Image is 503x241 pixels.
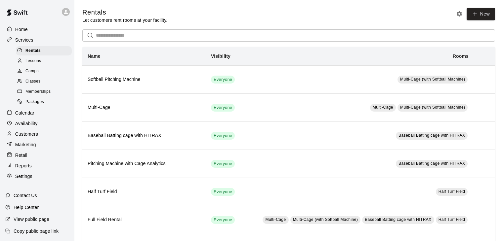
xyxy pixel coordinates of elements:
[398,161,465,166] span: Baseball Batting cage with HITRAX
[5,171,69,181] a: Settings
[400,77,465,82] span: Multi-Cage (with Softball Machine)
[25,88,51,95] span: Memberships
[25,78,40,85] span: Classes
[5,129,69,139] a: Customers
[15,152,27,158] p: Retail
[16,97,74,107] a: Packages
[211,53,231,59] b: Visibility
[211,216,235,224] div: This service is visible to all of your customers
[14,204,39,211] p: Help Center
[373,105,393,110] span: Multi-Cage
[15,131,38,137] p: Customers
[16,56,74,66] a: Lessons
[454,9,464,19] button: Rental settings
[5,150,69,160] a: Retail
[439,217,465,222] span: Half Turf Field
[211,77,235,83] span: Everyone
[15,173,32,180] p: Settings
[88,188,200,195] h6: Half Turf Field
[15,110,34,116] p: Calendar
[265,217,286,222] span: Multi-Cage
[211,189,235,195] span: Everyone
[88,160,200,167] h6: Pitching Machine with Cage Analytics
[16,77,74,87] a: Classes
[14,192,37,199] p: Contact Us
[211,188,235,196] div: This service is visible to all of your customers
[25,48,41,54] span: Rentals
[365,217,431,222] span: Baseball Batting cage with HITRAX
[5,140,69,150] a: Marketing
[82,17,167,23] p: Let customers rent rooms at your facility.
[25,58,41,64] span: Lessons
[211,76,235,84] div: This service is visible to all of your customers
[400,105,465,110] span: Multi-Cage (with Softball Machine)
[16,67,72,76] div: Camps
[88,53,101,59] b: Name
[5,108,69,118] a: Calendar
[5,119,69,128] a: Availability
[15,26,28,33] p: Home
[25,68,39,75] span: Camps
[25,99,44,105] span: Packages
[16,46,72,55] div: Rentals
[211,161,235,167] span: Everyone
[88,216,200,224] h6: Full Field Rental
[82,8,167,17] h5: Rentals
[453,53,469,59] b: Rooms
[16,66,74,77] a: Camps
[5,35,69,45] a: Services
[211,132,235,140] div: This service is visible to all of your customers
[211,105,235,111] span: Everyone
[14,216,49,223] p: View public page
[15,120,38,127] p: Availability
[16,46,74,56] a: Rentals
[398,133,465,138] span: Baseball Batting cage with HITRAX
[211,160,235,168] div: This service is visible to all of your customers
[211,104,235,112] div: This service is visible to all of your customers
[16,56,72,66] div: Lessons
[293,217,358,222] span: Multi-Cage (with Softball Machine)
[16,87,74,97] a: Memberships
[88,104,200,111] h6: Multi-Cage
[88,132,200,139] h6: Baseball Batting cage with HITRAX
[16,77,72,86] div: Classes
[211,217,235,223] span: Everyone
[5,161,69,171] a: Reports
[16,87,72,96] div: Memberships
[211,133,235,139] span: Everyone
[14,228,59,234] p: Copy public page link
[16,97,72,107] div: Packages
[15,37,33,43] p: Services
[15,141,36,148] p: Marketing
[88,76,200,83] h6: Softball Pitching Machine
[439,189,465,194] span: Half Turf Field
[15,162,32,169] p: Reports
[467,8,495,20] a: New
[5,24,69,34] a: Home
